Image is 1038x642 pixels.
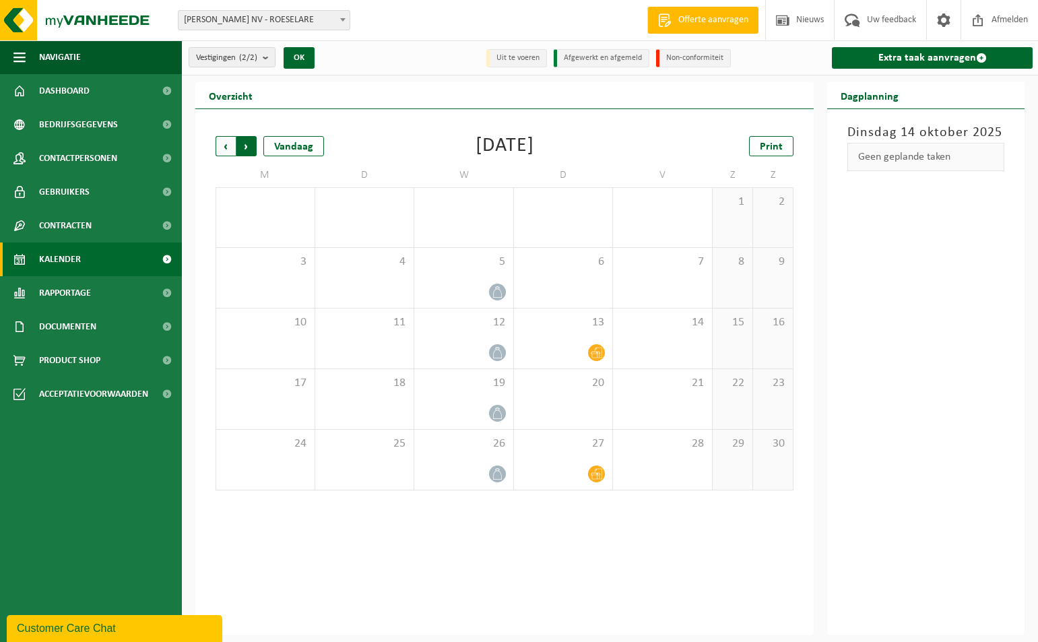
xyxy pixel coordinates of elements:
[620,255,705,269] span: 7
[7,612,225,642] iframe: chat widget
[421,376,507,391] span: 19
[223,255,308,269] span: 3
[421,255,507,269] span: 5
[749,136,793,156] a: Print
[521,437,606,451] span: 27
[719,376,746,391] span: 22
[179,11,350,30] span: LUCIEN BERTELOOT NV - ROESELARE
[39,243,81,276] span: Kalender
[656,49,731,67] li: Non-conformiteit
[421,315,507,330] span: 12
[847,123,1004,143] h3: Dinsdag 14 oktober 2025
[195,82,266,108] h2: Overzicht
[216,136,236,156] span: Vorige
[39,310,96,344] span: Documenten
[760,315,786,330] span: 16
[521,255,606,269] span: 6
[760,195,786,210] span: 2
[39,175,90,209] span: Gebruikers
[39,344,100,377] span: Product Shop
[263,136,324,156] div: Vandaag
[322,315,408,330] span: 11
[178,10,350,30] span: LUCIEN BERTELOOT NV - ROESELARE
[760,437,786,451] span: 30
[223,437,308,451] span: 24
[236,136,257,156] span: Volgende
[414,163,514,187] td: W
[421,437,507,451] span: 26
[39,141,117,175] span: Contactpersonen
[753,163,793,187] td: Z
[486,49,547,67] li: Uit te voeren
[620,315,705,330] span: 14
[315,163,415,187] td: D
[39,276,91,310] span: Rapportage
[39,377,148,411] span: Acceptatievoorwaarden
[476,136,534,156] div: [DATE]
[322,255,408,269] span: 4
[620,437,705,451] span: 28
[39,74,90,108] span: Dashboard
[760,376,786,391] span: 23
[827,82,912,108] h2: Dagplanning
[39,209,92,243] span: Contracten
[760,255,786,269] span: 9
[223,376,308,391] span: 17
[713,163,753,187] td: Z
[675,13,752,27] span: Offerte aanvragen
[39,108,118,141] span: Bedrijfsgegevens
[760,141,783,152] span: Print
[647,7,758,34] a: Offerte aanvragen
[847,143,1004,171] div: Geen geplande taken
[196,48,257,68] span: Vestigingen
[322,437,408,451] span: 25
[832,47,1033,69] a: Extra taak aanvragen
[554,49,649,67] li: Afgewerkt en afgemeld
[322,376,408,391] span: 18
[719,195,746,210] span: 1
[189,47,275,67] button: Vestigingen(2/2)
[620,376,705,391] span: 21
[284,47,315,69] button: OK
[216,163,315,187] td: M
[239,53,257,62] count: (2/2)
[719,255,746,269] span: 8
[514,163,614,187] td: D
[39,40,81,74] span: Navigatie
[719,315,746,330] span: 15
[223,315,308,330] span: 10
[719,437,746,451] span: 29
[613,163,713,187] td: V
[521,315,606,330] span: 13
[521,376,606,391] span: 20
